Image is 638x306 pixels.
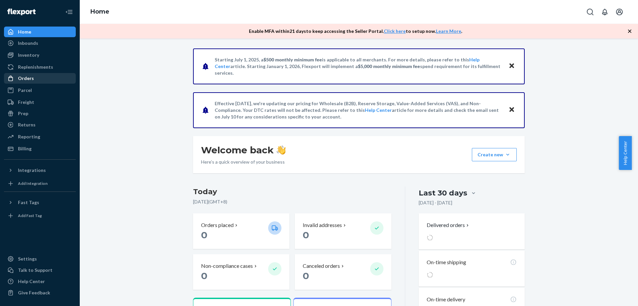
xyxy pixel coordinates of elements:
span: $500 monthly minimum fee [264,57,322,62]
div: Orders [18,75,34,82]
button: Close [507,61,516,71]
div: Talk to Support [18,267,53,273]
a: Add Fast Tag [4,210,76,221]
a: Replenishments [4,62,76,72]
button: Non-compliance cases 0 [193,254,289,290]
div: Fast Tags [18,199,39,206]
div: Home [18,29,31,35]
div: Inbounds [18,40,38,46]
span: 0 [201,229,207,241]
button: Invalid addresses 0 [295,213,391,249]
div: Parcel [18,87,32,94]
span: 0 [201,270,207,281]
div: Help Center [18,278,45,285]
img: Flexport logo [7,9,36,15]
h1: Welcome back [201,144,286,156]
a: Help Center [365,107,392,113]
a: Add Integration [4,178,76,189]
a: Freight [4,97,76,108]
a: Talk to Support [4,265,76,275]
img: hand-wave emoji [276,145,286,155]
div: Reporting [18,133,40,140]
div: Replenishments [18,64,53,70]
button: Open notifications [598,5,611,19]
a: Orders [4,73,76,84]
span: 0 [303,270,309,281]
button: Close [507,105,516,115]
a: Home [4,27,76,37]
a: Home [90,8,109,15]
button: Help Center [619,136,632,170]
a: Inventory [4,50,76,60]
div: Billing [18,145,32,152]
a: Settings [4,254,76,264]
a: Inbounds [4,38,76,48]
a: Help Center [4,276,76,287]
p: On-time shipping [427,259,466,266]
span: $5,000 monthly minimum fee [358,63,420,69]
button: Fast Tags [4,197,76,208]
a: Reporting [4,131,76,142]
a: Learn More [436,28,461,34]
button: Delivered orders [427,221,470,229]
p: Orders placed [201,221,234,229]
button: Orders placed 0 [193,213,289,249]
div: Last 30 days [419,188,467,198]
a: Billing [4,143,76,154]
p: Effective [DATE], we're updating our pricing for Wholesale (B2B), Reserve Storage, Value-Added Se... [215,100,502,120]
p: [DATE] ( GMT+8 ) [193,198,391,205]
div: Add Integration [18,181,48,186]
div: Give Feedback [18,289,50,296]
div: Prep [18,110,28,117]
p: Here’s a quick overview of your business [201,159,286,165]
p: Invalid addresses [303,221,342,229]
button: Create new [472,148,517,161]
p: Canceled orders [303,262,340,270]
h3: Today [193,187,391,197]
button: Integrations [4,165,76,176]
div: Inventory [18,52,39,58]
button: Open Search Box [584,5,597,19]
p: Starting July 1, 2025, a is applicable to all merchants. For more details, please refer to this a... [215,56,502,76]
p: Non-compliance cases [201,262,253,270]
div: Settings [18,256,37,262]
ol: breadcrumbs [85,2,115,22]
span: 0 [303,229,309,241]
a: Returns [4,119,76,130]
div: Add Fast Tag [18,213,42,218]
div: Integrations [18,167,46,174]
p: [DATE] - [DATE] [419,199,452,206]
button: Canceled orders 0 [295,254,391,290]
button: Close Navigation [62,5,76,19]
a: Click here [384,28,406,34]
div: Freight [18,99,34,106]
p: Enable MFA within 21 days to keep accessing the Seller Portal. to setup now. . [249,28,462,35]
div: Returns [18,121,36,128]
a: Prep [4,108,76,119]
a: Parcel [4,85,76,96]
button: Open account menu [613,5,626,19]
p: On-time delivery [427,296,465,303]
button: Give Feedback [4,287,76,298]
